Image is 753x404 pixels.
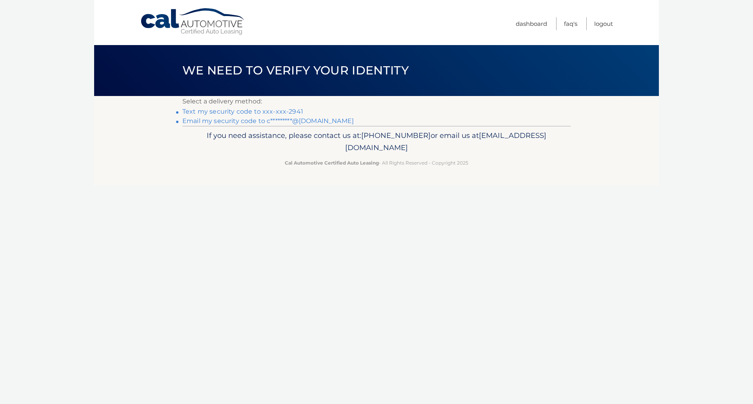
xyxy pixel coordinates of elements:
span: [PHONE_NUMBER] [361,131,431,140]
a: Dashboard [516,17,547,30]
span: We need to verify your identity [182,63,409,78]
p: If you need assistance, please contact us at: or email us at [187,129,566,154]
a: Cal Automotive [140,8,246,36]
strong: Cal Automotive Certified Auto Leasing [285,160,379,166]
p: - All Rights Reserved - Copyright 2025 [187,159,566,167]
p: Select a delivery method: [182,96,571,107]
a: Text my security code to xxx-xxx-2941 [182,108,303,115]
a: Email my security code to c*********@[DOMAIN_NAME] [182,117,354,125]
a: Logout [594,17,613,30]
a: FAQ's [564,17,577,30]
